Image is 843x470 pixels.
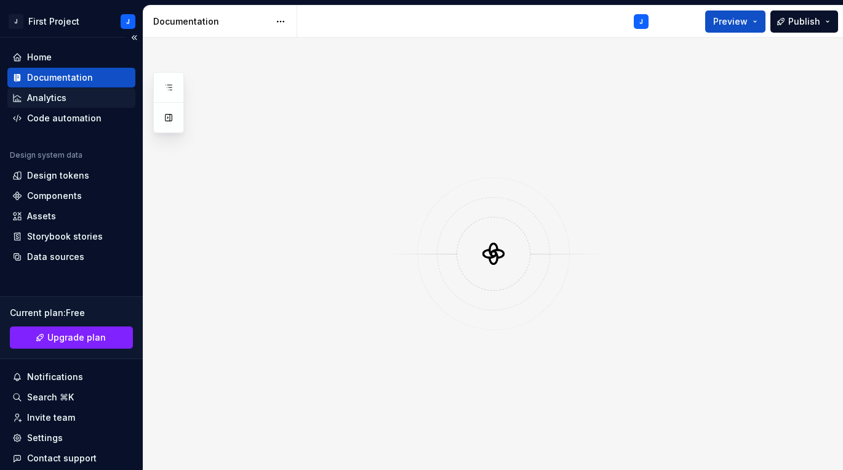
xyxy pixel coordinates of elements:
div: Design tokens [27,169,89,182]
a: Assets [7,206,135,226]
div: J [639,17,643,26]
div: J [126,17,130,26]
div: Design system data [10,150,82,160]
div: Assets [27,210,56,222]
span: Upgrade plan [47,331,106,344]
button: Publish [770,10,838,33]
a: Analytics [7,88,135,108]
a: Code automation [7,108,135,128]
div: Documentation [153,15,270,28]
button: Preview [705,10,765,33]
span: Preview [713,15,748,28]
div: Contact support [27,452,97,464]
div: Settings [27,432,63,444]
a: Components [7,186,135,206]
button: Search ⌘K [7,387,135,407]
div: Components [27,190,82,202]
a: Settings [7,428,135,448]
a: Design tokens [7,166,135,185]
div: Current plan : Free [10,307,133,319]
div: Documentation [27,71,93,84]
button: Contact support [7,448,135,468]
div: Notifications [27,371,83,383]
div: Data sources [27,251,84,263]
a: Home [7,47,135,67]
div: First Project [28,15,79,28]
span: Publish [788,15,820,28]
div: Search ⌘K [27,391,74,403]
a: Invite team [7,408,135,427]
div: Invite team [27,411,75,424]
div: Home [27,51,52,63]
button: Notifications [7,367,135,387]
div: J [9,14,23,29]
button: Collapse sidebar [126,29,143,46]
a: Data sources [7,247,135,267]
div: Code automation [27,112,102,124]
div: Storybook stories [27,230,103,243]
a: Documentation [7,68,135,87]
button: JFirst ProjectJ [2,8,140,34]
a: Upgrade plan [10,326,133,349]
a: Storybook stories [7,227,135,246]
div: Analytics [27,92,66,104]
